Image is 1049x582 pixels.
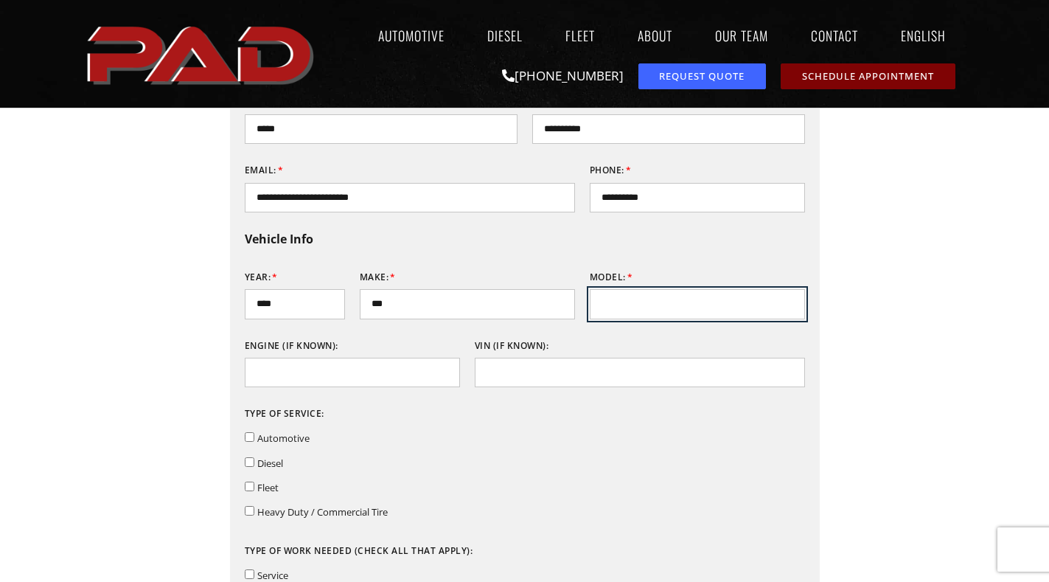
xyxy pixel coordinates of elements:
[321,18,967,52] nav: Menu
[245,231,313,247] b: Vehicle Info
[83,14,321,94] img: The image shows the word "PAD" in bold, red, uppercase letters with a slight shadow effect.
[887,18,967,52] a: English
[245,334,338,358] label: Engine (if known):
[257,481,279,494] label: Fleet
[245,539,473,563] label: Type of work needed (check all that apply):
[551,18,609,52] a: Fleet
[638,63,766,89] a: request a service or repair quote
[781,63,955,89] a: schedule repair or service appointment
[360,266,396,289] label: Make:
[364,18,459,52] a: Automotive
[502,67,624,84] a: [PHONE_NUMBER]
[659,72,745,81] span: Request Quote
[797,18,872,52] a: Contact
[475,334,549,358] label: VIN (if known):
[245,266,278,289] label: Year:
[701,18,782,52] a: Our Team
[590,266,633,289] label: Model:
[257,432,310,445] label: Automotive
[83,14,321,94] a: pro automotive and diesel home page
[257,569,288,582] label: Service
[257,505,388,519] label: Heavy Duty / Commercial Tire
[802,72,934,81] span: Schedule Appointment
[245,159,284,182] label: Email:
[624,18,686,52] a: About
[245,402,324,426] label: Type of Service:
[257,457,283,470] label: Diesel
[590,159,632,182] label: Phone:
[473,18,537,52] a: Diesel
